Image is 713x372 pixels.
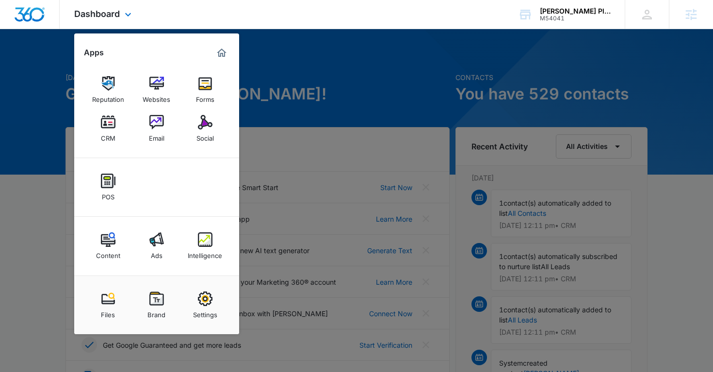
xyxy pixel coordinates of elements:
[92,91,124,103] div: Reputation
[138,227,175,264] a: Ads
[187,110,224,147] a: Social
[151,247,162,259] div: Ads
[90,169,127,206] a: POS
[149,129,164,142] div: Email
[147,306,165,319] div: Brand
[90,227,127,264] a: Content
[196,91,214,103] div: Forms
[102,188,114,201] div: POS
[540,7,611,15] div: account name
[138,110,175,147] a: Email
[188,247,222,259] div: Intelligence
[74,9,120,19] span: Dashboard
[187,287,224,323] a: Settings
[96,247,120,259] div: Content
[196,129,214,142] div: Social
[101,129,115,142] div: CRM
[193,306,217,319] div: Settings
[90,287,127,323] a: Files
[138,287,175,323] a: Brand
[187,71,224,108] a: Forms
[214,45,229,61] a: Marketing 360® Dashboard
[90,71,127,108] a: Reputation
[187,227,224,264] a: Intelligence
[101,306,115,319] div: Files
[90,110,127,147] a: CRM
[84,48,104,57] h2: Apps
[138,71,175,108] a: Websites
[540,15,611,22] div: account id
[143,91,170,103] div: Websites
